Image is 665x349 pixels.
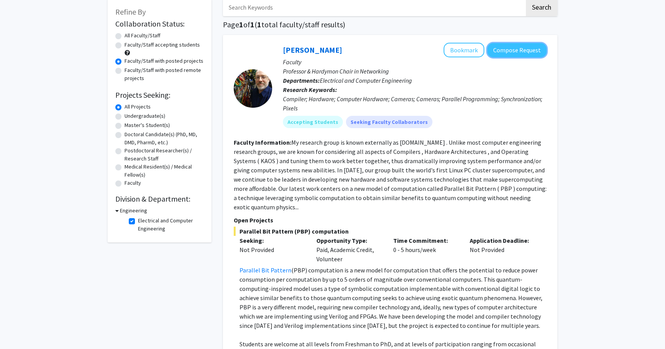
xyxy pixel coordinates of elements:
[470,236,535,245] p: Application Deadline:
[283,57,547,67] p: Faculty
[464,236,541,264] div: Not Provided
[283,45,342,55] a: [PERSON_NAME]
[115,19,204,28] h2: Collaboration Status:
[125,103,151,111] label: All Projects
[125,130,204,147] label: Doctoral Candidate(s) (PhD, MD, DMD, PharmD, etc.)
[239,20,243,29] span: 1
[283,67,547,76] p: Professor & Hardymon Chair in Networking
[239,266,291,274] a: Parallel Bit Pattern
[316,236,382,245] p: Opportunity Type:
[239,245,305,254] div: Not Provided
[283,77,320,84] b: Departments:
[125,66,204,82] label: Faculty/Staff with posted remote projects
[125,57,203,65] label: Faculty/Staff with posted projects
[387,236,464,264] div: 0 - 5 hours/week
[283,86,337,94] b: Research Keywords:
[125,121,170,129] label: Master's Student(s)
[320,77,412,84] span: Electrical and Computer Engineering
[444,43,484,57] button: Add Henry Dietz to Bookmarks
[125,179,141,187] label: Faculty
[487,43,547,57] button: Compose Request to Henry Dietz
[239,266,547,330] p: (PBP) computation is a new model for computation that offers the potential to reduce power consum...
[115,90,204,100] h2: Projects Seeking:
[125,163,204,179] label: Medical Resident(s) / Medical Fellow(s)
[393,236,459,245] p: Time Commitment:
[125,147,204,163] label: Postdoctoral Researcher(s) / Research Staff
[223,20,557,29] h1: Page of ( total faculty/staff results)
[125,112,165,120] label: Undergraduate(s)
[115,194,204,204] h2: Division & Department:
[346,116,432,128] mat-chip: Seeking Faculty Collaborators
[125,32,160,40] label: All Faculty/Staff
[125,41,200,49] label: Faculty/Staff accepting students
[257,20,261,29] span: 1
[120,207,147,215] h3: Engineering
[234,215,547,225] p: Open Projects
[138,217,202,233] label: Electrical and Computer Engineering
[239,236,305,245] p: Seeking:
[234,139,291,146] b: Faculty Information:
[234,139,547,211] fg-read-more: My research group is known externally as [DOMAIN_NAME] . Unlike most computer engineering researc...
[283,116,343,128] mat-chip: Accepting Students
[283,94,547,113] div: Compiler; Hardware; Computer Hardware; Cameras; Cameras; Parallel Programming; Synchronization; P...
[234,227,547,236] span: Parallel Bit Pattern (PBP) computation
[250,20,254,29] span: 1
[311,236,387,264] div: Paid, Academic Credit, Volunteer
[115,7,146,17] span: Refine By
[6,314,33,343] iframe: Chat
